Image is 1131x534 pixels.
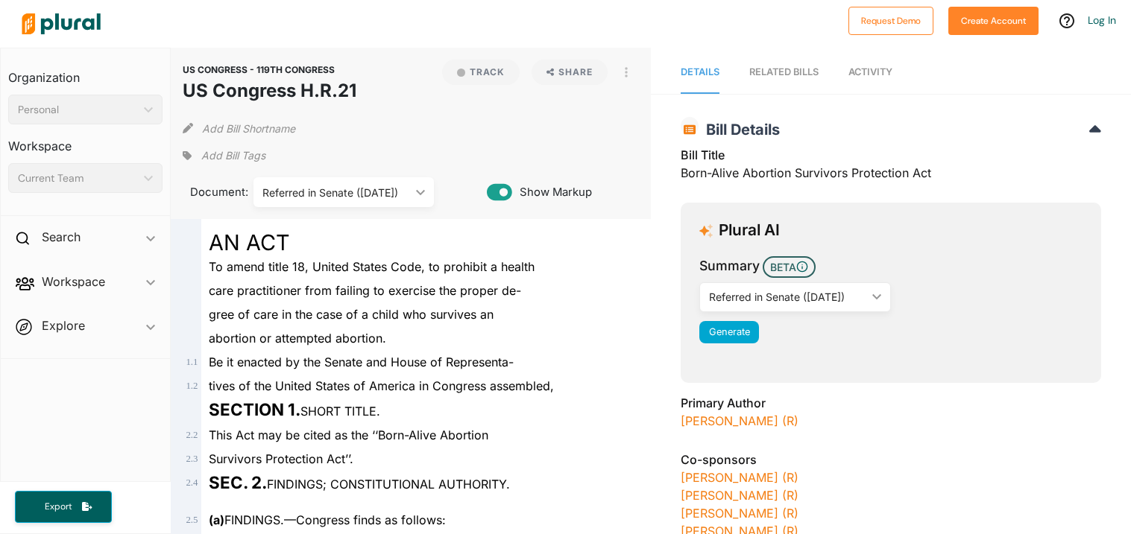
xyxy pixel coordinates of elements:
h1: US Congress H.R.21 [183,77,356,104]
strong: (a) [209,512,224,527]
button: Request Demo [848,7,933,35]
span: Details [681,66,719,77]
a: Details [681,51,719,94]
button: Add Bill Shortname [202,116,295,140]
h3: Primary Author [681,394,1101,412]
span: FINDINGS; CONSTITUTIONAL AUTHORITY. [209,477,510,492]
span: 2 . 3 [186,454,198,464]
a: Log In [1088,13,1116,27]
h3: Plural AI [719,221,780,240]
span: Generate [709,326,750,337]
span: To amend title 18, United States Code, to prohibit a health [209,259,535,274]
strong: SECTION 1. [209,399,300,419]
span: FINDINGS.—Congress finds as follows: [209,512,446,527]
a: Request Demo [848,12,933,28]
h3: Workspace [8,124,163,157]
span: Document: [183,184,235,200]
h3: Summary [699,256,760,276]
a: [PERSON_NAME] (R) [681,413,798,428]
button: Share [532,60,608,85]
div: Personal [18,102,138,118]
button: Share [526,60,614,85]
span: gree of care in the case of a child who survives an [209,307,494,322]
h3: Organization [8,56,163,89]
span: Export [34,500,82,513]
a: [PERSON_NAME] (R) [681,506,798,521]
button: Export [15,491,112,523]
span: tives of the United States of America in Congress assembled, [209,378,554,393]
button: Generate [699,321,759,343]
h3: Bill Title [681,146,1101,164]
strong: SEC. 2. [209,472,267,492]
h2: Search [42,229,81,245]
a: Create Account [948,12,1039,28]
span: 1 . 1 [186,357,198,367]
span: SHORT TITLE. [209,404,380,419]
div: Add tags [183,144,265,167]
span: BETA [763,256,816,278]
span: AN ACT [209,229,290,255]
span: US CONGRESS - 119TH CONGRESS [183,64,335,75]
span: Bill Details [699,121,780,139]
div: Current Team [18,171,138,186]
span: 2 . 4 [186,477,198,488]
button: Track [442,60,520,85]
span: abortion or attempted abortion. [209,331,386,346]
span: Survivors Protection Act’’. [209,451,353,466]
span: 2 . 2 [186,430,198,440]
button: Create Account [948,7,1039,35]
div: Born-Alive Abortion Survivors Protection Act [681,146,1101,191]
span: Activity [848,66,892,77]
span: This Act may be cited as the ‘‘Born-Alive Abortion [209,427,488,442]
span: Be it enacted by the Senate and House of Representa- [209,355,514,369]
span: Add Bill Tags [201,148,265,163]
a: [PERSON_NAME] (R) [681,470,798,485]
span: 1 . 2 [186,381,198,391]
span: 2 . 5 [186,515,198,525]
div: RELATED BILLS [749,65,819,79]
a: RELATED BILLS [749,51,819,94]
div: Referred in Senate ([DATE]) [262,185,410,200]
span: care practitioner from failing to exercise the proper de- [209,283,521,298]
h3: Co-sponsors [681,451,1101,468]
span: Show Markup [512,184,592,200]
a: [PERSON_NAME] (R) [681,488,798,503]
div: Referred in Senate ([DATE]) [709,289,866,305]
a: Activity [848,51,892,94]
